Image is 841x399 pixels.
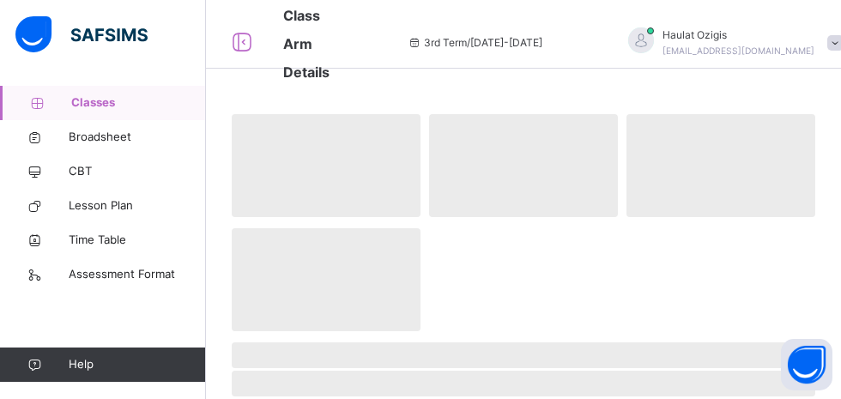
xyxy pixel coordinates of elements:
[232,371,815,396] span: ‌
[69,163,206,180] span: CBT
[232,342,815,368] span: ‌
[663,45,814,56] span: [EMAIL_ADDRESS][DOMAIN_NAME]
[15,16,148,52] img: safsims
[663,27,814,43] span: Haulat Ozigis
[69,266,206,283] span: Assessment Format
[626,114,815,217] span: ‌
[69,232,206,249] span: Time Table
[69,356,205,373] span: Help
[69,197,206,215] span: Lesson Plan
[407,35,542,51] span: session/term information
[283,7,330,81] span: Class Arm Details
[69,129,206,146] span: Broadsheet
[232,114,420,217] span: ‌
[429,114,618,217] span: ‌
[71,94,206,112] span: Classes
[781,339,832,390] button: Open asap
[232,228,420,331] span: ‌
